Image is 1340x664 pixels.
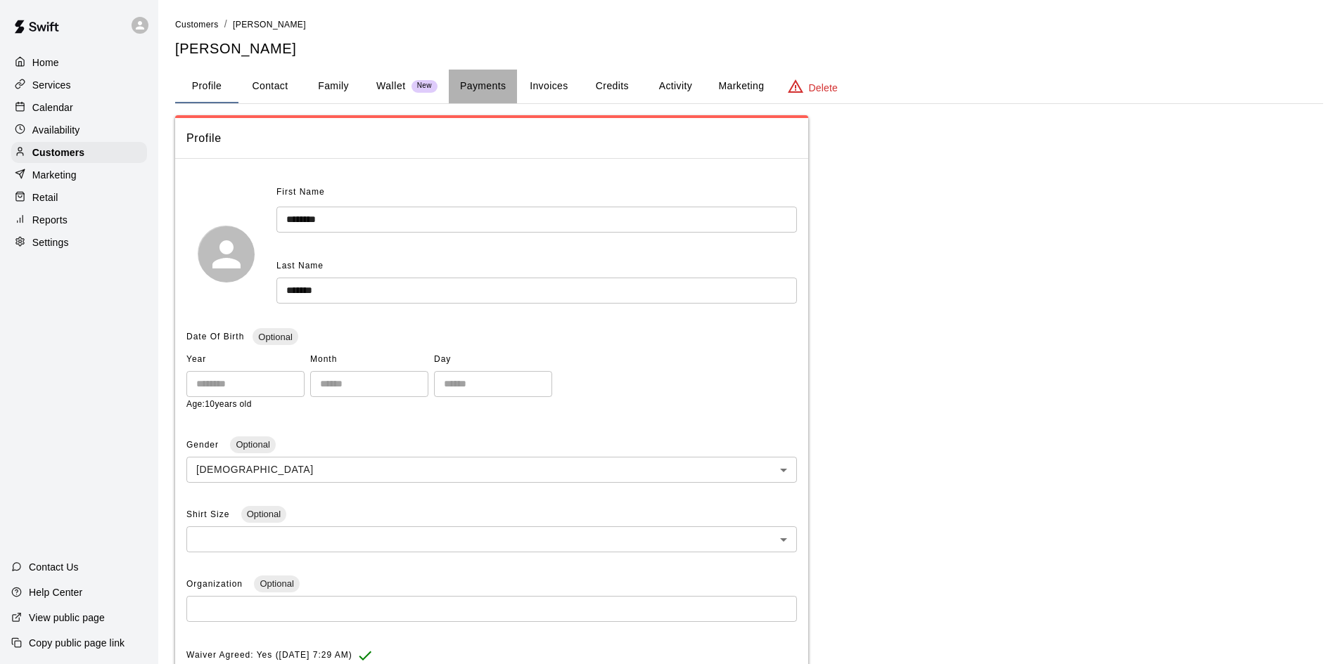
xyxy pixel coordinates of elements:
[186,129,797,148] span: Profile
[11,232,147,253] a: Settings
[186,349,305,371] span: Year
[32,78,71,92] p: Services
[230,439,275,450] span: Optional
[32,213,68,227] p: Reports
[32,145,84,160] p: Customers
[644,70,707,103] button: Activity
[434,349,552,371] span: Day
[175,70,1323,103] div: basic tabs example
[29,585,82,599] p: Help Center
[224,17,227,32] li: /
[707,70,775,103] button: Marketing
[580,70,644,103] button: Credits
[310,349,428,371] span: Month
[11,187,147,208] a: Retail
[186,332,244,341] span: Date Of Birth
[276,181,325,204] span: First Name
[302,70,365,103] button: Family
[186,457,797,483] div: [DEMOGRAPHIC_DATA]
[11,142,147,163] a: Customers
[175,18,219,30] a: Customers
[11,164,147,185] a: Marketing
[186,579,245,589] span: Organization
[29,611,105,625] p: View public page
[253,332,298,342] span: Optional
[29,560,79,574] p: Contact Us
[254,578,299,589] span: Optional
[186,440,222,450] span: Gender
[32,235,69,249] p: Settings
[809,81,838,95] p: Delete
[238,70,302,103] button: Contact
[32,100,73,115] p: Calendar
[32,123,80,137] p: Availability
[11,209,147,230] a: Reports
[186,399,252,409] span: Age: 10 years old
[175,39,1323,58] h5: [PERSON_NAME]
[186,509,233,519] span: Shirt Size
[241,509,286,519] span: Optional
[11,74,147,96] a: Services
[32,56,59,70] p: Home
[449,70,517,103] button: Payments
[517,70,580,103] button: Invoices
[376,79,406,93] p: Wallet
[175,17,1323,32] nav: breadcrumb
[32,190,58,204] p: Retail
[11,119,147,141] a: Availability
[11,97,147,118] a: Calendar
[411,82,438,91] span: New
[29,636,125,650] p: Copy public page link
[233,20,306,30] span: [PERSON_NAME]
[175,20,219,30] span: Customers
[32,168,77,182] p: Marketing
[175,70,238,103] button: Profile
[276,261,324,271] span: Last Name
[11,52,147,73] a: Home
